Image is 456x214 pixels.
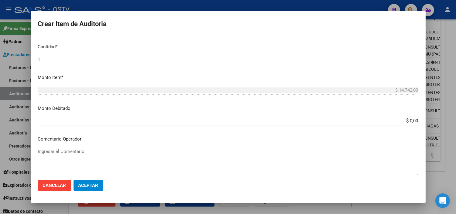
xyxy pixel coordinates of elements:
[38,180,71,191] button: Cancelar
[43,183,66,188] span: Cancelar
[74,180,103,191] button: Aceptar
[38,105,418,112] p: Monto Debitado
[78,183,98,188] span: Aceptar
[38,74,418,81] p: Monto Item
[435,193,450,208] div: Open Intercom Messenger
[38,18,418,30] h2: Crear Item de Auditoria
[38,136,418,143] p: Comentario Operador
[38,43,418,50] p: Cantidad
